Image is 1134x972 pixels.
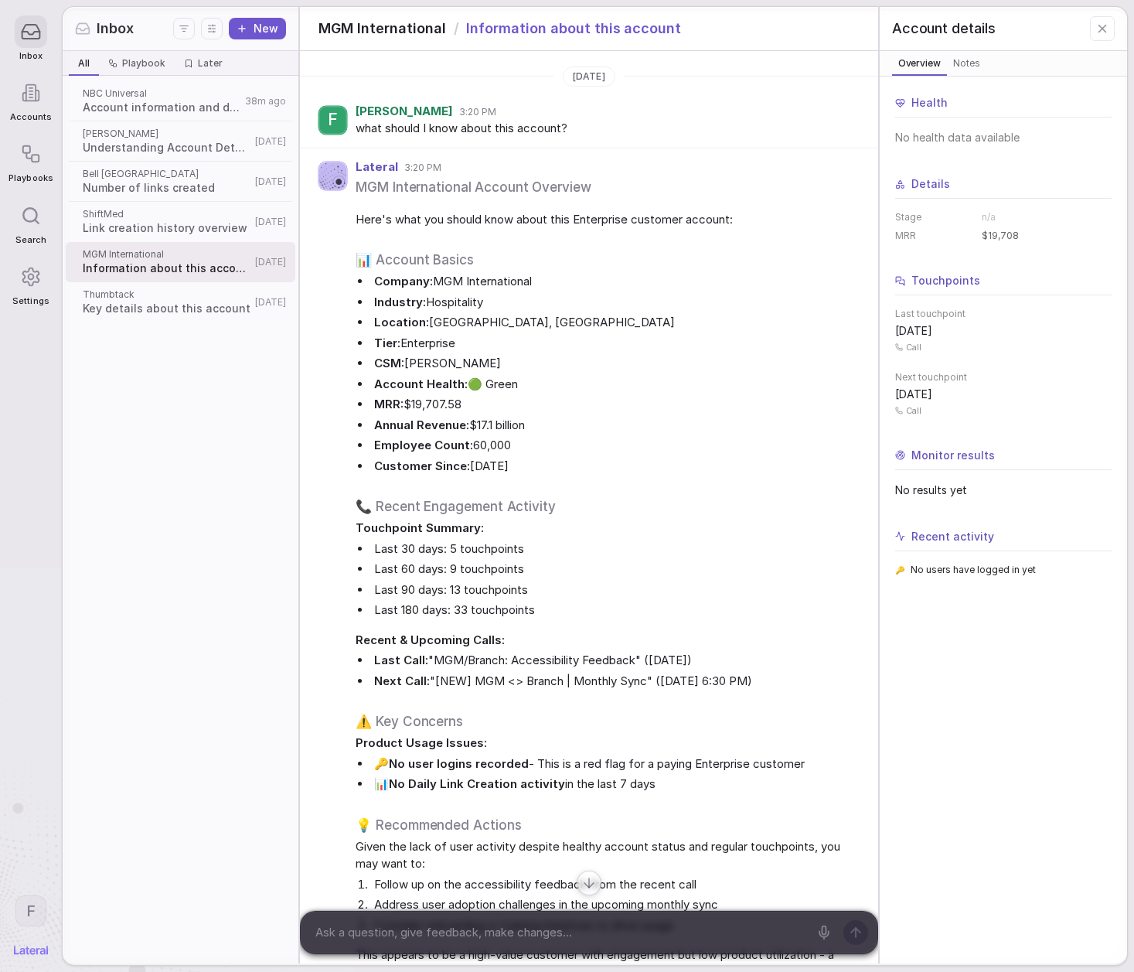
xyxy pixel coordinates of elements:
[371,355,853,373] li: [PERSON_NAME]
[371,314,853,332] li: [GEOGRAPHIC_DATA], [GEOGRAPHIC_DATA]
[255,296,286,309] span: [DATE]
[374,653,428,667] strong: Last Call:
[66,202,295,242] a: ShiftMedLink creation history overview[DATE]
[201,18,223,39] button: Display settings
[371,376,853,394] li: 🟢 Green
[198,57,223,70] span: Later
[454,19,459,39] span: /
[83,168,250,180] span: Bell [GEOGRAPHIC_DATA]
[374,274,433,288] strong: Company:
[895,564,904,576] span: 🔑
[371,755,853,773] li: 🔑 - This is a red flag for a paying Enterprise customer
[895,56,944,71] span: Overview
[19,51,43,61] span: Inbox
[83,140,250,155] span: Understanding Account Details and Requirements
[245,95,286,107] span: 38m ago
[356,520,484,535] strong: Touchpoint Summary:
[895,230,972,242] dt: MRR
[15,235,46,245] span: Search
[404,162,441,174] span: 3:20 PM
[371,335,853,353] li: Enterprise
[374,377,468,391] strong: Account Health:
[356,120,853,138] span: what should I know about this account?
[895,323,932,339] span: [DATE]
[982,211,996,223] span: n/a
[389,776,565,791] strong: No Daily Link Creation activity
[9,173,53,183] span: Playbooks
[83,208,250,220] span: ShiftMed
[83,288,250,301] span: Thumbtack
[356,838,853,873] span: Given the lack of user activity despite healthy account status and regular touchpoints, you may w...
[356,633,505,647] strong: Recent & Upcoming Calls:
[66,162,295,202] a: Bell [GEOGRAPHIC_DATA]Number of links created[DATE]
[356,496,853,517] h2: 📞 Recent Engagement Activity
[371,541,853,558] li: Last 30 days: 5 touchpoints
[255,135,286,148] span: [DATE]
[122,57,165,70] span: Playbook
[371,602,853,619] li: Last 180 days: 33 touchpoints
[10,112,52,122] span: Accounts
[14,946,48,955] img: Lateral
[371,437,853,455] li: 60,000
[356,250,853,270] h2: 📊 Account Basics
[26,901,36,921] span: F
[906,342,921,353] span: Call
[328,110,338,130] span: F
[371,273,853,291] li: MGM International
[83,180,250,196] span: Number of links created
[895,211,972,223] dt: Stage
[356,735,487,750] strong: Product Usage Issues:
[371,417,853,435] li: $17.1 billion
[895,130,1112,145] span: No health data available
[371,396,853,414] li: $19,707.58
[12,296,49,306] span: Settings
[9,130,53,191] a: Playbooks
[83,100,240,115] span: Account information and details
[895,371,1112,384] span: Next touchpoint
[255,256,286,268] span: [DATE]
[97,19,134,39] span: Inbox
[895,387,932,402] span: [DATE]
[895,483,1112,498] span: No results yet
[374,315,429,329] strong: Location:
[911,176,950,192] span: Details
[906,405,921,416] span: Call
[83,248,250,261] span: MGM International
[374,295,426,309] strong: Industry:
[911,564,1037,576] span: No users have logged in yet
[466,19,681,39] span: Information about this account
[356,815,853,835] h2: 💡 Recommended Actions
[83,261,250,276] span: Information about this account
[371,652,853,670] li: "MGM/Branch: Accessibility Feedback" ([DATE])
[371,294,853,312] li: Hospitality
[66,81,295,121] a: NBC UniversalAccount information and details38m ago
[318,19,445,39] span: MGM International
[371,896,853,914] li: Address user adoption challenges in the upcoming monthly sync
[356,176,853,199] h1: MGM International Account Overview
[255,216,286,228] span: [DATE]
[83,220,250,236] span: Link creation history overview
[371,876,853,894] li: Follow up on the accessibility feedback from the recent call
[371,673,853,691] li: "[NEW] MGM <> Branch | Monthly Sync" ([DATE] 6:30 PM)
[371,458,853,476] li: [DATE]
[374,418,469,432] strong: Annual Revenue:
[374,459,470,473] strong: Customer Since:
[83,301,250,316] span: Key details about this account
[573,70,604,83] span: [DATE]
[911,95,948,111] span: Health
[173,18,195,39] button: Filters
[389,756,529,771] strong: No user logins recorded
[83,128,250,140] span: [PERSON_NAME]
[83,87,240,100] span: NBC Universal
[374,674,430,688] strong: Next Call:
[356,711,853,732] h2: ⚠️ Key Concerns
[982,230,1019,242] span: $19,708
[371,581,853,599] li: Last 90 days: 13 touchpoints
[9,69,53,130] a: Accounts
[356,211,853,229] span: Here's what you should know about this Enterprise customer account:
[892,19,996,39] span: Account details
[229,18,286,39] button: New thread
[66,121,295,162] a: [PERSON_NAME]Understanding Account Details and Requirements[DATE]
[66,242,295,282] a: MGM InternationalInformation about this account[DATE]
[66,282,295,322] a: ThumbtackKey details about this account[DATE]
